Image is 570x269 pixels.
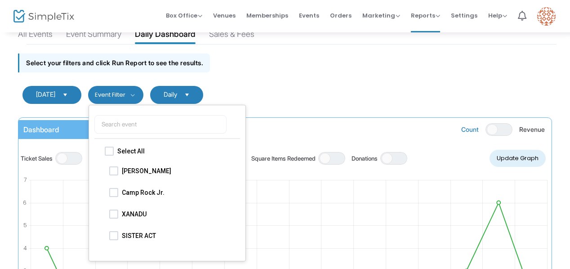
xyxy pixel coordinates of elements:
[352,154,378,163] label: Donations
[59,91,71,99] button: Select
[18,28,53,44] div: All Events
[213,4,236,27] span: Venues
[164,91,177,99] span: Daily
[181,91,193,99] button: Select
[122,230,234,241] span: SISTER ACT
[23,221,27,229] text: 5
[246,4,288,27] span: Memberships
[135,28,196,44] div: Daily Dashboard
[24,176,27,184] text: 7
[122,165,234,176] span: [PERSON_NAME]
[490,150,546,167] button: Update Graph
[36,90,55,98] span: [DATE]
[122,187,234,197] span: Camp Rock Jr.
[122,208,234,219] span: XANADU
[18,54,210,72] div: Select your filters and click Run Report to see the results.
[166,11,202,20] span: Box Office
[519,125,545,134] label: Revenue
[461,125,479,134] label: Count
[411,11,440,20] span: Reports
[299,4,319,27] span: Events
[488,11,507,20] span: Help
[23,244,27,252] text: 4
[330,4,352,27] span: Orders
[451,4,477,27] span: Settings
[21,154,53,163] label: Ticket Sales
[23,199,27,206] text: 6
[66,28,121,44] div: Event Summary
[23,125,59,134] span: Dashboard
[94,115,227,134] input: Search event
[209,28,254,44] div: Sales & Fees
[117,146,230,157] span: Select All
[251,154,316,163] label: Square Items Redeemed
[88,86,143,104] button: Event Filter
[362,11,400,20] span: Marketing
